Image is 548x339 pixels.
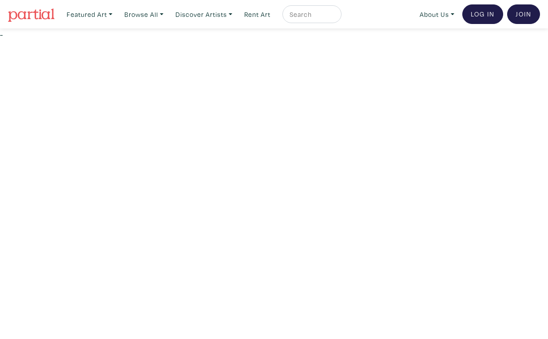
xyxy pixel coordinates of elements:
a: Log In [462,4,503,24]
a: Browse All [120,5,167,24]
a: Rent Art [240,5,274,24]
a: Featured Art [63,5,116,24]
a: Join [507,4,540,24]
a: About Us [416,5,458,24]
a: Discover Artists [171,5,236,24]
input: Search [289,9,333,20]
